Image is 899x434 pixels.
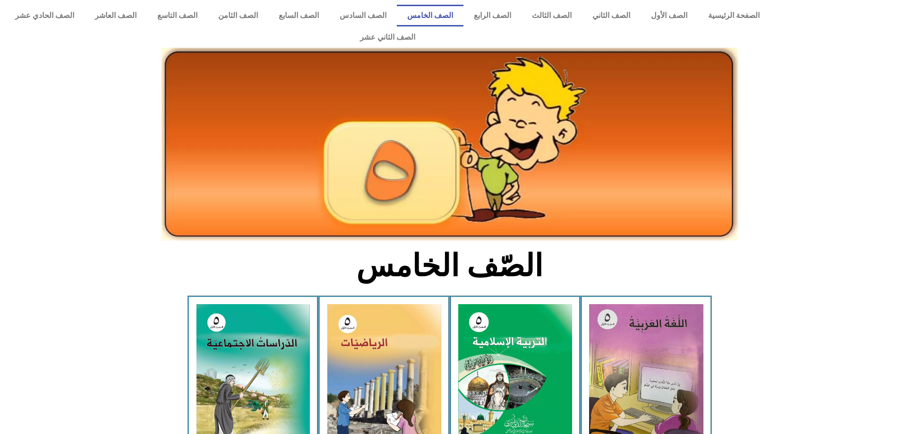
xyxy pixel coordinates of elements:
[5,5,85,26] a: الصف الحادي عشر
[397,5,463,26] a: الصف الخامس
[522,5,582,26] a: الصف الثالث
[582,5,641,26] a: الصف الثاني
[641,5,698,26] a: الصف الأول
[5,26,770,48] a: الصف الثاني عشر
[147,5,208,26] a: الصف التاسع
[463,5,522,26] a: الصف الرابع
[268,5,329,26] a: الصف السابع
[85,5,147,26] a: الصف العاشر
[208,5,268,26] a: الصف الثامن
[698,5,770,26] a: الصفحة الرئيسية
[293,247,606,284] h2: الصّف الخامس
[329,5,397,26] a: الصف السادس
